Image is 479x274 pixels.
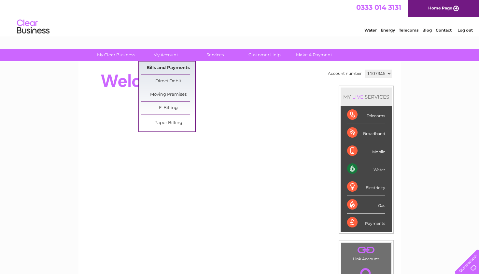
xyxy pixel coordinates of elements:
div: Gas [347,196,385,214]
a: My Clear Business [89,49,143,61]
a: 0333 014 3131 [356,3,401,11]
img: logo.png [17,17,50,37]
div: MY SERVICES [341,88,392,106]
div: Telecoms [347,106,385,124]
a: Energy [381,28,395,33]
div: Electricity [347,178,385,196]
a: Customer Help [238,49,291,61]
a: Water [364,28,377,33]
a: Telecoms [399,28,418,33]
a: Paper Billing [141,116,195,130]
a: Direct Debit [141,75,195,88]
a: Log out [458,28,473,33]
td: Link Account [341,242,391,263]
div: Mobile [347,142,385,160]
td: Account number [326,68,363,79]
div: Broadband [347,124,385,142]
div: Water [347,160,385,178]
a: My Account [139,49,192,61]
a: Make A Payment [287,49,341,61]
a: Moving Premises [141,88,195,101]
a: Blog [422,28,432,33]
a: Bills and Payments [141,62,195,75]
a: . [343,244,389,256]
div: LIVE [351,94,365,100]
a: Contact [436,28,452,33]
div: Payments [347,214,385,231]
a: E-Billing [141,102,195,115]
a: Services [188,49,242,61]
div: Clear Business is a trading name of Verastar Limited (registered in [GEOGRAPHIC_DATA] No. 3667643... [86,4,394,32]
